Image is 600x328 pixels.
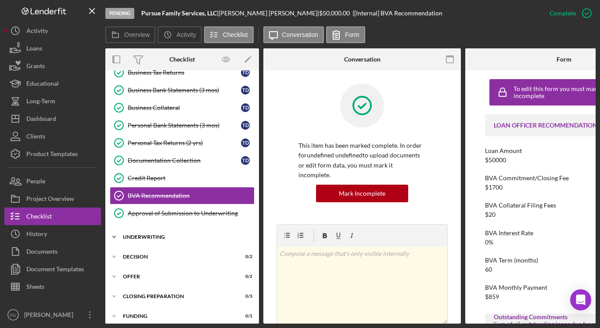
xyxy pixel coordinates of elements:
div: Educational [26,75,59,95]
div: Personal Tax Returns (2 yrs) [128,139,241,146]
div: Checklist [26,208,52,227]
button: Activity [158,26,201,43]
div: $50000 [485,157,506,164]
div: Form [557,56,571,63]
div: $1700 [485,184,503,191]
button: Form [326,26,365,43]
div: Document Templates [26,260,84,280]
p: This item has been marked complete. In order for undefined undefined to upload documents or edit ... [298,141,426,180]
div: [PERSON_NAME] [PERSON_NAME] | [219,10,319,17]
button: Activity [4,22,101,40]
div: Dashboard [26,110,56,130]
div: Documents [26,243,57,262]
a: Personal Tax Returns (2 yrs)TD [110,134,255,152]
div: Grants [26,57,45,77]
button: OU[PERSON_NAME] Underwriting [4,306,101,324]
div: BVA Recommendation [128,192,254,199]
div: Sheets [26,278,44,298]
div: Open Intercom Messenger [570,289,591,310]
button: Dashboard [4,110,101,128]
text: OU [10,313,16,317]
div: 60 [485,266,492,273]
div: Credit Report [128,175,254,182]
div: $20 [485,211,496,218]
div: Approval of Submission to Underwriting [128,210,254,217]
div: Long-Term [26,92,55,112]
a: Business Bank Statements (3 mos)TD [110,81,255,99]
div: 0 / 2 [237,274,252,279]
div: History [26,225,47,245]
div: Underwriting [123,234,248,240]
div: T D [241,156,250,165]
label: Activity [176,31,196,38]
button: Product Templates [4,145,101,163]
a: Credit Report [110,169,255,187]
div: | [141,10,219,17]
div: People [26,172,45,192]
div: T D [241,138,250,147]
div: Pending [105,8,134,19]
label: Form [345,31,359,38]
button: Conversation [263,26,324,43]
div: Activity [26,22,48,42]
button: Complete [541,4,596,22]
a: Document Templates [4,260,101,278]
a: BVA Recommendation [110,187,255,204]
div: Documentation Collection [128,157,241,164]
label: Conversation [282,31,319,38]
a: Business CollateralTD [110,99,255,117]
button: Documents [4,243,101,260]
button: Checklist [204,26,254,43]
button: People [4,172,101,190]
div: Product Templates [26,145,78,165]
a: Personal Bank Statements (3 mos)TD [110,117,255,134]
a: Documentation CollectionTD [110,152,255,169]
div: Business Bank Statements (3 mos) [128,87,241,94]
div: Decision [123,254,230,259]
div: 0 / 1 [237,313,252,319]
button: Project Overview [4,190,101,208]
div: Mark Incomplete [339,185,385,202]
button: Clients [4,128,101,145]
label: Overview [124,31,150,38]
button: History [4,225,101,243]
div: $50,000.00 [319,10,352,17]
div: Offer [123,274,230,279]
div: Business Collateral [128,104,241,111]
button: Sheets [4,278,101,295]
button: Long-Term [4,92,101,110]
label: Checklist [223,31,248,38]
div: Complete [550,4,576,22]
div: 0 / 2 [237,254,252,259]
button: Educational [4,75,101,92]
a: Approval of Submission to Underwriting [110,204,255,222]
button: Checklist [4,208,101,225]
div: $859 [485,293,499,300]
div: Personal Bank Statements (3 mos) [128,122,241,129]
a: Business Tax ReturnsTD [110,64,255,81]
div: 0 / 3 [237,294,252,299]
div: T D [241,103,250,112]
b: Pursue Family Services, LLC [141,9,217,17]
button: Grants [4,57,101,75]
div: | [Internal] BVA Recommendation [352,10,442,17]
div: Loans [26,40,42,59]
div: T D [241,86,250,95]
a: Loans [4,40,101,57]
div: Project Overview [26,190,74,210]
button: Mark Incomplete [316,185,408,202]
div: Checklist [169,56,195,63]
div: T D [241,68,250,77]
div: Funding [123,313,230,319]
